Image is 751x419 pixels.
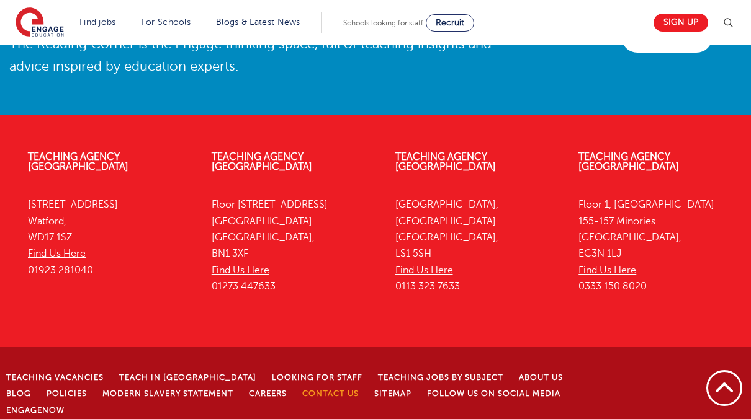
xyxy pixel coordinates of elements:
[378,373,503,382] a: Teaching jobs by subject
[216,17,300,27] a: Blogs & Latest News
[654,14,708,32] a: Sign up
[374,389,411,398] a: Sitemap
[102,389,233,398] a: Modern Slavery Statement
[28,196,193,278] p: [STREET_ADDRESS] Watford, WD17 1SZ 01923 281040
[28,248,86,259] a: Find Us Here
[395,265,453,276] a: Find Us Here
[427,389,560,398] a: Follow us on Social Media
[16,7,64,38] img: Engage Education
[302,389,359,398] a: Contact Us
[47,389,87,398] a: Policies
[212,151,312,172] a: Teaching Agency [GEOGRAPHIC_DATA]
[436,18,464,27] span: Recruit
[142,17,191,27] a: For Schools
[6,406,65,415] a: EngageNow
[272,373,362,382] a: Looking for staff
[395,151,496,172] a: Teaching Agency [GEOGRAPHIC_DATA]
[212,265,269,276] a: Find Us Here
[578,151,679,172] a: Teaching Agency [GEOGRAPHIC_DATA]
[28,151,128,172] a: Teaching Agency [GEOGRAPHIC_DATA]
[519,373,563,382] a: About Us
[119,373,256,382] a: Teach in [GEOGRAPHIC_DATA]
[6,389,31,398] a: Blog
[6,373,104,382] a: Teaching Vacancies
[212,196,377,294] p: Floor [STREET_ADDRESS] [GEOGRAPHIC_DATA] [GEOGRAPHIC_DATA], BN1 3XF 01273 447633
[343,19,423,27] span: Schools looking for staff
[578,265,636,276] a: Find Us Here
[249,389,287,398] a: Careers
[9,33,501,77] p: The Reading Corner is the Engage thinking space, full of teaching insights and advice inspired by...
[79,17,116,27] a: Find jobs
[578,196,744,294] p: Floor 1, [GEOGRAPHIC_DATA] 155-157 Minories [GEOGRAPHIC_DATA], EC3N 1LJ 0333 150 8020
[395,196,560,294] p: [GEOGRAPHIC_DATA], [GEOGRAPHIC_DATA] [GEOGRAPHIC_DATA], LS1 5SH 0113 323 7633
[426,14,474,32] a: Recruit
